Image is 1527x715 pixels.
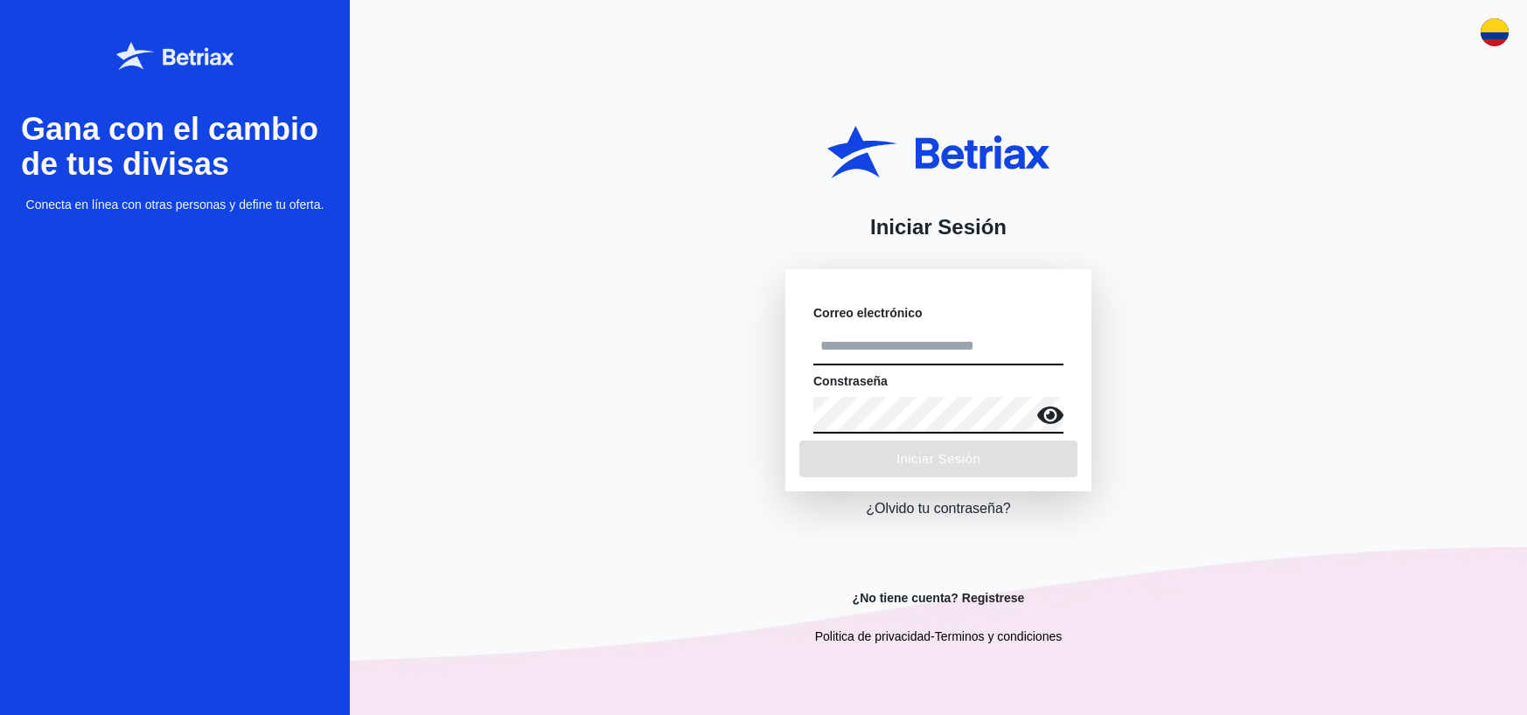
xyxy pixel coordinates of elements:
[1481,18,1509,46] img: svg%3e
[813,372,888,390] label: Constraseña
[813,304,922,322] label: Correo electrónico
[116,42,234,70] img: Betriax logo
[21,112,329,182] h3: Gana con el cambio de tus divisas
[870,213,1007,241] h1: Iniciar Sesión
[935,629,1063,643] a: Terminos y condiciones
[26,196,324,213] span: Conecta en línea con otras personas y define tu oferta.
[853,589,1025,607] a: ¿No tiene cuenta? Registrese
[815,628,1062,645] p: -
[815,629,931,643] a: Politica de privacidad
[866,498,1010,519] a: ¿Olvido tu contraseña?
